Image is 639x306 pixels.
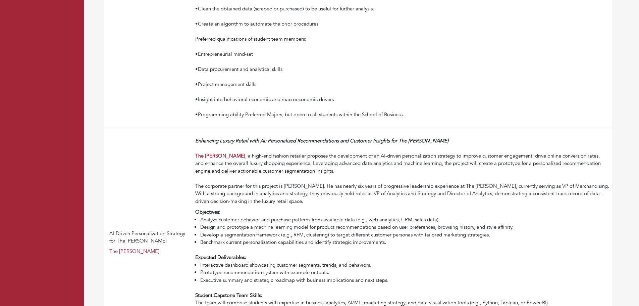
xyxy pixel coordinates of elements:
[109,248,159,255] a: The [PERSON_NAME]
[200,261,609,269] li: Interactive dashboard showcasing customer segments, trends, and behaviors.
[195,137,448,144] em: Enhancing Luxury Retail with AI: Personalized Recommendations and Customer Insights for The [PERS...
[195,88,609,103] div: •Insight into behavioral economic and macroeconomic drivers
[195,254,246,261] strong: Expected Deliverables:
[200,238,609,246] li: Benchmark current personalization capabilities and identify strategic improvements.
[195,292,262,299] strong: Student Capstone Team Skills:
[200,276,609,284] li: Executive summary and strategic roadmap with business implications and next steps.
[200,223,609,231] li: Design and prototype a machine learning model for product recommendations based on user preferenc...
[195,28,609,43] div: Preferred qualifications of student team members:
[109,230,190,245] div: AI-Driven Personalization Strategy for The [PERSON_NAME]
[195,137,609,205] div: , a high-end fashion retailer proposes the development of an AI-driven personalization strategy t...
[195,209,220,215] strong: Objectives:
[195,20,609,28] div: •Create an algorithm to automate the prior procedures
[195,50,609,58] div: •Entrepreneurial mind-set
[195,73,609,88] div: •Project management skills
[195,58,609,73] div: •Data procurement and analytical skills
[200,231,609,239] li: Develop a segmentation framework (e.g., RFM, clustering) to target different customer personas wi...
[195,152,245,159] a: The [PERSON_NAME]
[195,103,609,119] div: •Programming ability Preferred Majors, but open to all students within the School of Business.
[200,269,609,276] li: Prototype recommendation system with example outputs.
[200,216,609,224] li: Analyze customer behavior and purchase patterns from available data (e.g., web analytics, CRM, sa...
